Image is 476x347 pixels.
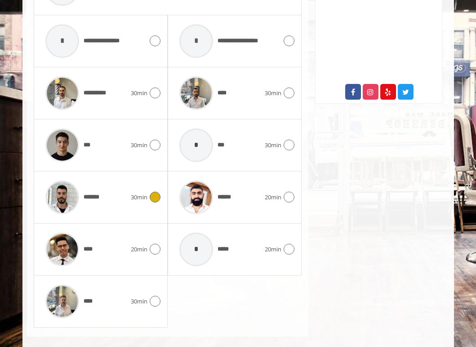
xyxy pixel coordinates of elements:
[131,193,147,202] span: 30min
[131,245,147,254] span: 20min
[265,245,281,254] span: 20min
[131,141,147,150] span: 30min
[265,193,281,202] span: 20min
[265,141,281,150] span: 30min
[131,297,147,306] span: 30min
[131,88,147,98] span: 30min
[265,88,281,98] span: 30min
